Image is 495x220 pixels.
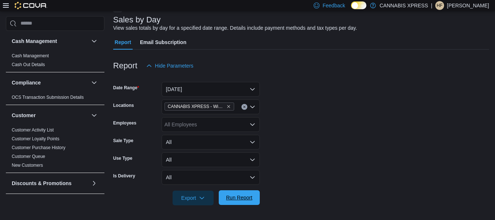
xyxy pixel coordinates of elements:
[15,2,47,9] img: Cova
[219,190,260,205] button: Run Report
[113,15,161,24] h3: Sales by Day
[162,152,260,167] button: All
[447,1,489,10] p: [PERSON_NAME]
[322,2,345,9] span: Feedback
[226,194,252,201] span: Run Report
[12,53,49,59] span: Cash Management
[168,103,225,110] span: CANNABIS XPRESS - Wingham ([PERSON_NAME][GEOGRAPHIC_DATA])
[90,37,99,46] button: Cash Management
[177,191,209,205] span: Export
[162,135,260,149] button: All
[435,1,444,10] div: Hayden Flannigan
[90,111,99,120] button: Customer
[113,155,132,161] label: Use Type
[162,82,260,97] button: [DATE]
[12,94,84,100] span: OCS Transaction Submission Details
[165,102,234,111] span: CANNABIS XPRESS - Wingham (Josephine Street)
[113,102,134,108] label: Locations
[12,79,88,86] button: Compliance
[155,62,193,69] span: Hide Parameters
[12,163,43,168] a: New Customers
[12,145,66,150] a: Customer Purchase History
[6,93,104,105] div: Compliance
[12,53,49,58] a: Cash Management
[12,112,36,119] h3: Customer
[437,1,443,10] span: HF
[12,112,88,119] button: Customer
[143,58,196,73] button: Hide Parameters
[250,122,255,127] button: Open list of options
[12,37,57,45] h3: Cash Management
[113,61,137,70] h3: Report
[173,191,214,205] button: Export
[140,35,186,50] span: Email Subscription
[6,126,104,173] div: Customer
[113,173,135,179] label: Is Delivery
[12,154,45,159] span: Customer Queue
[12,180,71,187] h3: Discounts & Promotions
[12,136,59,141] a: Customer Loyalty Points
[6,51,104,72] div: Cash Management
[12,127,54,133] a: Customer Activity List
[12,95,84,100] a: OCS Transaction Submission Details
[115,35,131,50] span: Report
[241,104,247,110] button: Clear input
[113,120,136,126] label: Employees
[226,104,231,109] button: Remove CANNABIS XPRESS - Wingham (Josephine Street) from selection in this group
[113,24,357,32] div: View sales totals by day for a specified date range. Details include payment methods and tax type...
[12,79,41,86] h3: Compliance
[380,1,428,10] p: CANNABIS XPRESS
[351,1,366,9] input: Dark Mode
[250,104,255,110] button: Open list of options
[431,1,432,10] p: |
[162,170,260,185] button: All
[12,136,59,142] span: Customer Loyalty Points
[90,78,99,87] button: Compliance
[12,62,45,67] a: Cash Out Details
[12,154,45,159] a: Customer Queue
[113,138,133,144] label: Sale Type
[90,179,99,188] button: Discounts & Promotions
[12,180,88,187] button: Discounts & Promotions
[113,85,139,91] label: Date Range
[12,127,54,133] span: Customer Activity List
[12,145,66,151] span: Customer Purchase History
[12,37,88,45] button: Cash Management
[351,9,351,10] span: Dark Mode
